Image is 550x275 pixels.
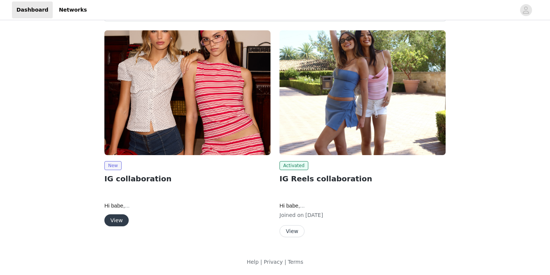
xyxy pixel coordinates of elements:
[54,1,91,18] a: Networks
[279,173,446,184] h2: IG Reels collaboration
[284,259,286,265] span: |
[279,229,305,234] a: View
[104,30,271,155] img: Edikted
[279,225,305,237] button: View
[247,259,259,265] a: Help
[104,173,271,184] h2: IG collaboration
[305,212,323,218] span: [DATE]
[104,161,122,170] span: New
[279,212,304,218] span: Joined on
[104,203,130,209] span: Hi babe,
[522,4,529,16] div: avatar
[260,259,262,265] span: |
[279,161,308,170] span: Activated
[279,203,305,209] span: Hi babe,
[279,30,446,155] img: Edikted
[264,259,283,265] a: Privacy
[104,214,129,226] button: View
[288,259,303,265] a: Terms
[12,1,53,18] a: Dashboard
[104,218,129,223] a: View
